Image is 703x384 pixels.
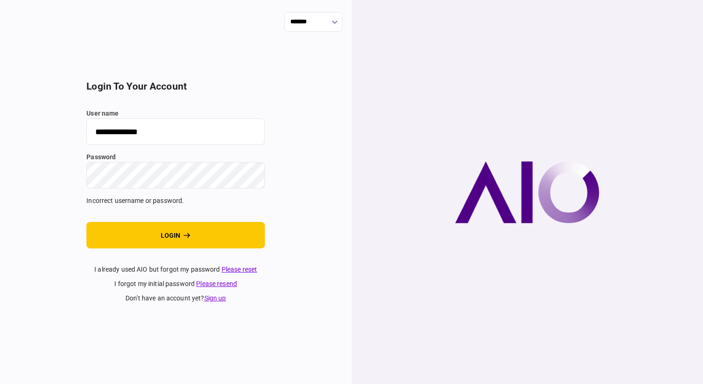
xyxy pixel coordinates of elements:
input: show language options [284,12,342,32]
div: I already used AIO but forgot my password [86,265,265,274]
label: user name [86,109,265,118]
div: Incorrect username or password. [86,196,265,206]
button: login [86,222,265,248]
img: AIO company logo [455,161,599,223]
div: I forgot my initial password [86,279,265,289]
a: Please reset [222,266,257,273]
label: password [86,152,265,162]
div: don't have an account yet ? [86,293,265,303]
h2: login to your account [86,81,265,92]
a: Sign up [204,294,226,302]
input: user name [86,118,265,145]
input: password [86,162,265,189]
a: Please resend [196,280,237,287]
